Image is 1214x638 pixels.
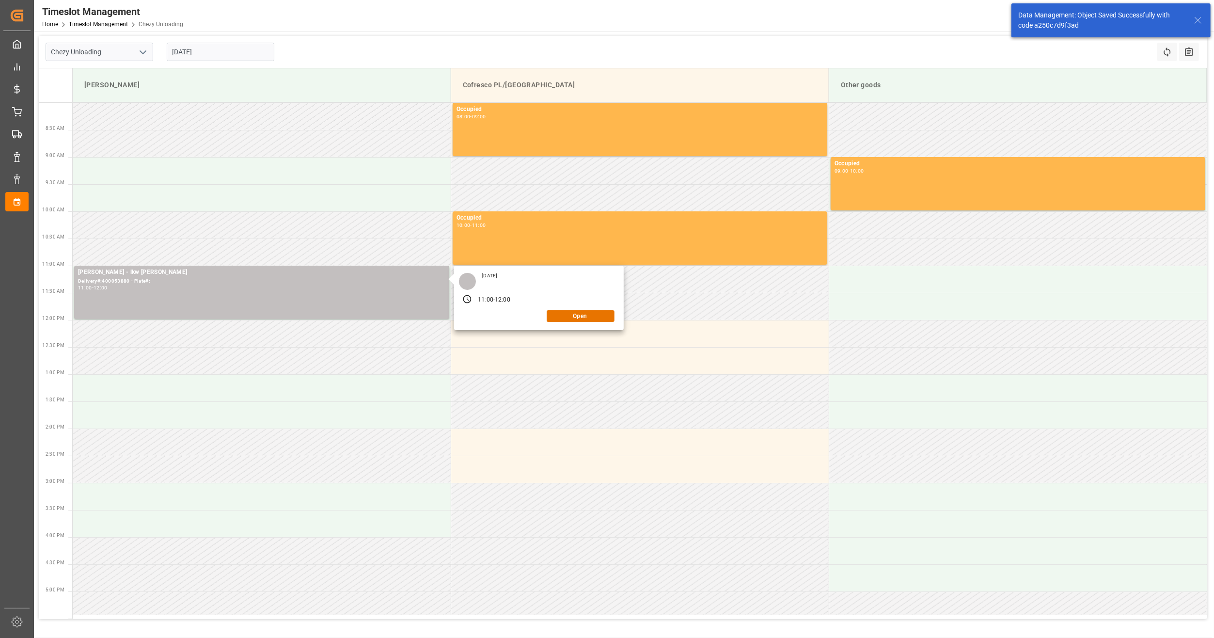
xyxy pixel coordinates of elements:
div: [PERSON_NAME] [80,76,443,94]
span: 4:30 PM [46,560,64,565]
div: - [493,296,495,304]
span: 11:00 AM [42,261,64,267]
div: Cofresco PL/[GEOGRAPHIC_DATA] [459,76,821,94]
div: - [92,286,94,290]
span: 5:00 PM [46,587,64,592]
div: - [470,114,472,119]
div: 12:00 [94,286,108,290]
span: 8:30 AM [46,126,64,131]
div: 11:00 [78,286,92,290]
span: 2:00 PM [46,424,64,430]
input: DD-MM-YYYY [167,43,274,61]
div: Delivery#:400053880 - Plate#: [78,277,445,286]
div: Timeslot Management [42,4,183,19]
div: [PERSON_NAME] - lkw [PERSON_NAME] [78,268,445,277]
div: 11:00 [472,223,486,227]
div: Occupied [457,105,823,114]
span: 9:00 AM [46,153,64,158]
span: 2:30 PM [46,451,64,457]
div: 12:00 [495,296,510,304]
div: Occupied [835,159,1201,169]
div: - [470,223,472,227]
div: Data Management: Object Saved Successfully with code a250c7d9f3ad [1018,10,1185,31]
span: 12:30 PM [42,343,64,348]
a: Timeslot Management [69,21,128,28]
span: 1:00 PM [46,370,64,375]
input: Type to search/select [46,43,153,61]
span: 10:00 AM [42,207,64,212]
div: [DATE] [478,272,501,279]
button: Open [547,310,615,322]
span: 9:30 AM [46,180,64,185]
span: 10:30 AM [42,234,64,239]
button: open menu [135,45,150,60]
span: 3:00 PM [46,478,64,484]
div: Occupied [457,213,823,223]
div: 10:00 [457,223,471,227]
div: 09:00 [835,169,849,173]
span: 11:30 AM [42,288,64,294]
span: 1:30 PM [46,397,64,402]
div: 11:00 [478,296,493,304]
div: Other goods [837,76,1199,94]
div: - [849,169,850,173]
div: 09:00 [472,114,486,119]
span: 4:00 PM [46,533,64,538]
span: 12:00 PM [42,316,64,321]
div: 10:00 [850,169,864,173]
div: 08:00 [457,114,471,119]
a: Home [42,21,58,28]
span: 3:30 PM [46,506,64,511]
